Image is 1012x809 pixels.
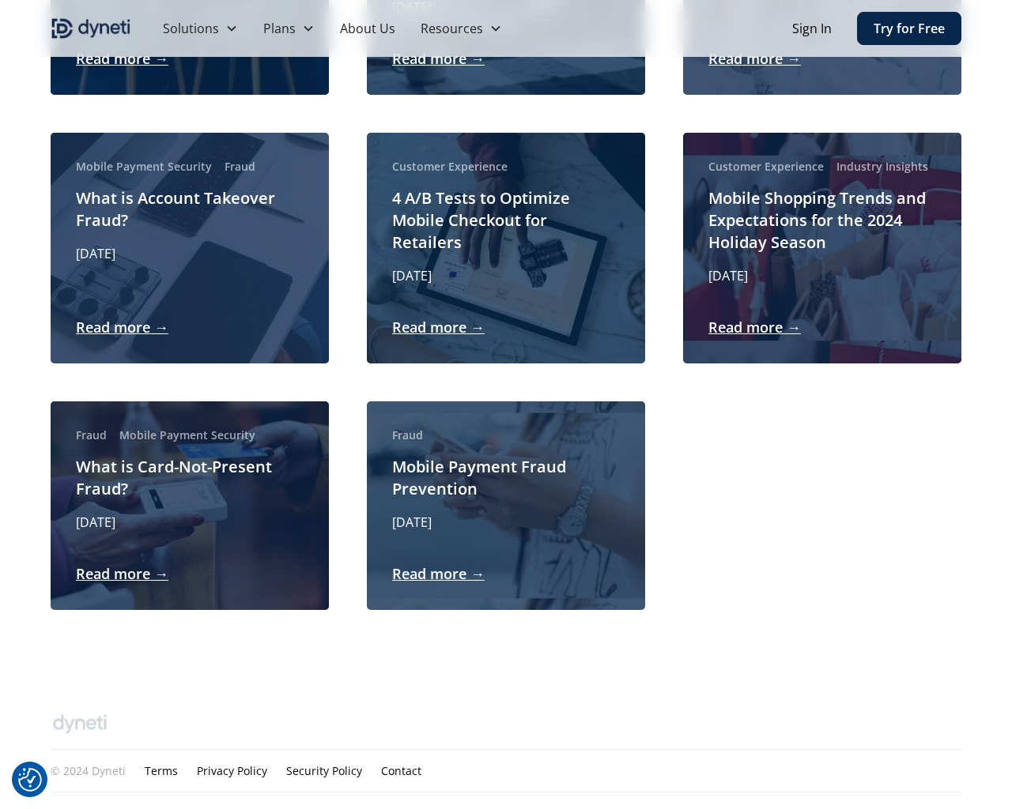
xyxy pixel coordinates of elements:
[76,427,107,443] div: Fraud
[76,244,115,263] p: [DATE]
[51,711,109,736] img: Dyneti gray logo
[145,762,178,779] a: Terms
[51,16,131,41] a: home
[708,187,936,254] h2: Mobile Shopping Trends and Expectations for the 2024 Holiday Season
[708,48,801,70] a: Read more →
[392,266,432,285] p: [DATE]
[708,158,824,175] div: Customer Experience
[76,456,304,500] h2: What is Card-Not-Present Fraud?
[708,317,801,338] a: Read more →
[18,768,42,792] button: Consent Preferences
[76,158,212,175] div: Mobile Payment Security
[392,456,620,500] h2: Mobile Payment Fraud Prevention
[76,513,115,532] p: [DATE]
[392,563,485,585] a: Read more →
[392,513,432,532] p: [DATE]
[392,317,485,338] a: Read more →
[392,187,620,254] h2: 4 A/B Tests to Optimize Mobile Checkout for Retailers
[857,12,961,45] a: Try for Free
[51,762,126,779] div: © 2024 Dyneti
[392,48,485,70] a: Read more →
[251,13,327,44] div: Plans
[197,762,267,779] a: Privacy Policy
[225,158,255,175] div: Fraud
[150,13,251,44] div: Solutions
[836,158,928,175] div: Industry Insights
[18,768,42,792] img: Revisit consent button
[263,19,296,38] div: Plans
[76,48,168,70] a: Read more →
[163,19,219,38] div: Solutions
[286,762,362,779] a: Security Policy
[421,19,483,38] div: Resources
[76,187,304,231] h2: What is Account Takeover Fraud?
[392,427,423,443] div: Fraud
[119,427,255,443] div: Mobile Payment Security
[51,16,131,41] img: Dyneti indigo logo
[381,762,421,779] a: Contact
[392,158,508,175] div: Customer Experience
[76,563,168,585] a: Read more →
[708,266,748,285] p: [DATE]
[792,19,832,38] a: Sign In
[76,317,168,338] a: Read more →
